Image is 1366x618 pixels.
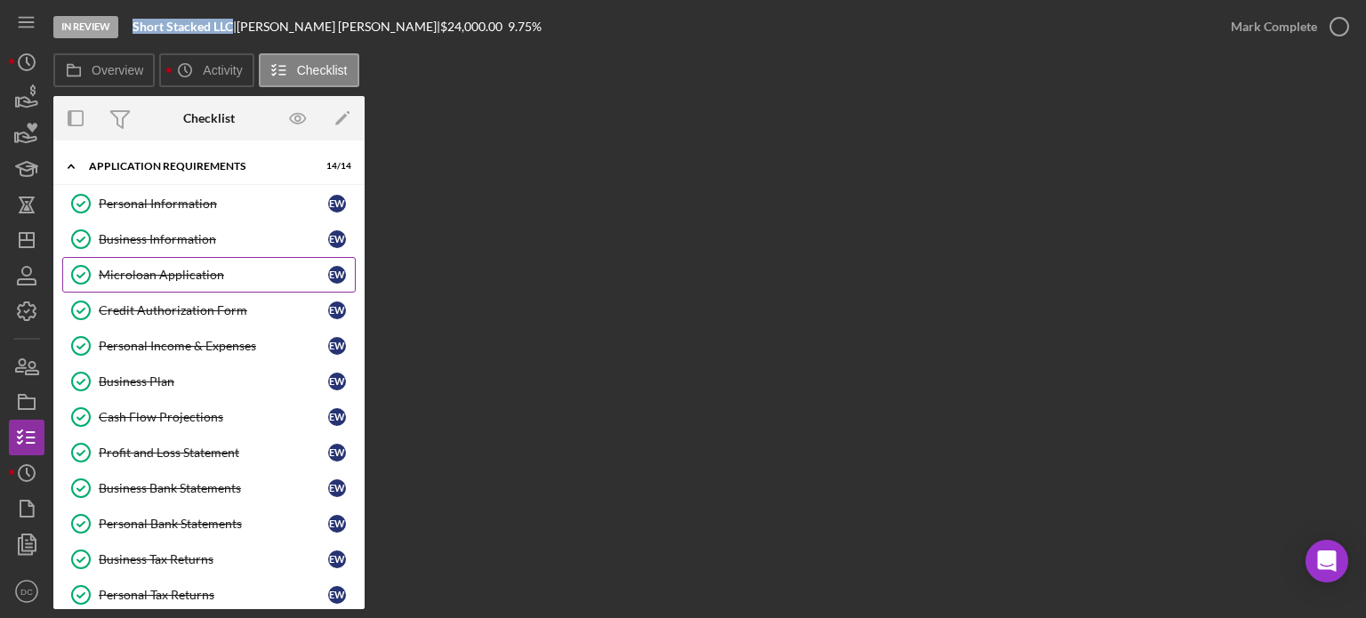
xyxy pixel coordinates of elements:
[237,20,440,34] div: [PERSON_NAME] [PERSON_NAME] |
[440,20,508,34] div: $24,000.00
[92,63,143,77] label: Overview
[259,53,359,87] button: Checklist
[62,542,356,577] a: Business Tax ReturnsEW
[328,195,346,213] div: E W
[1231,9,1317,44] div: Mark Complete
[319,161,351,172] div: 14 / 14
[133,19,233,34] b: Short Stacked LLC
[328,586,346,604] div: E W
[99,588,328,602] div: Personal Tax Returns
[99,410,328,424] div: Cash Flow Projections
[62,257,356,293] a: Microloan ApplicationEW
[62,399,356,435] a: Cash Flow ProjectionsEW
[328,230,346,248] div: E W
[20,587,33,597] text: DC
[99,374,328,389] div: Business Plan
[62,293,356,328] a: Credit Authorization FormEW
[99,517,328,531] div: Personal Bank Statements
[203,63,242,77] label: Activity
[53,16,118,38] div: In Review
[1213,9,1357,44] button: Mark Complete
[99,445,328,460] div: Profit and Loss Statement
[62,328,356,364] a: Personal Income & ExpensesEW
[62,435,356,470] a: Profit and Loss StatementEW
[133,20,237,34] div: |
[99,303,328,317] div: Credit Authorization Form
[99,197,328,211] div: Personal Information
[99,481,328,495] div: Business Bank Statements
[62,364,356,399] a: Business PlanEW
[99,268,328,282] div: Microloan Application
[62,470,356,506] a: Business Bank StatementsEW
[1306,540,1348,582] div: Open Intercom Messenger
[99,552,328,566] div: Business Tax Returns
[328,266,346,284] div: E W
[9,574,44,609] button: DC
[183,111,235,125] div: Checklist
[62,186,356,221] a: Personal InformationEW
[328,373,346,390] div: E W
[328,337,346,355] div: E W
[62,506,356,542] a: Personal Bank StatementsEW
[328,444,346,461] div: E W
[328,479,346,497] div: E W
[89,161,307,172] div: APPLICATION REQUIREMENTS
[53,53,155,87] button: Overview
[297,63,348,77] label: Checklist
[99,232,328,246] div: Business Information
[328,515,346,533] div: E W
[508,20,542,34] div: 9.75 %
[159,53,253,87] button: Activity
[99,339,328,353] div: Personal Income & Expenses
[328,550,346,568] div: E W
[328,408,346,426] div: E W
[62,221,356,257] a: Business InformationEW
[328,301,346,319] div: E W
[62,577,356,613] a: Personal Tax ReturnsEW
